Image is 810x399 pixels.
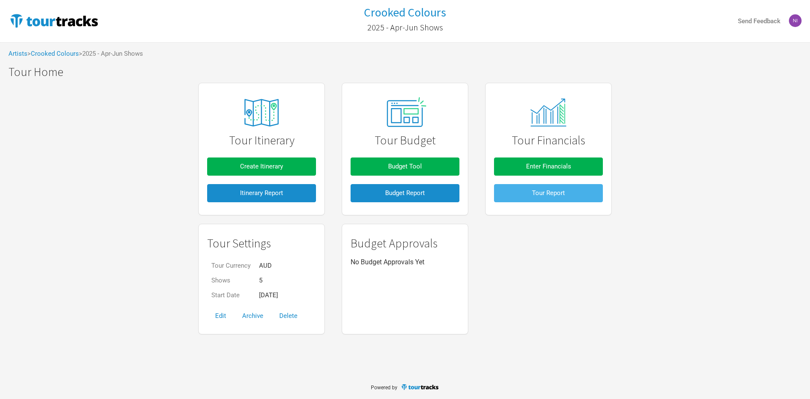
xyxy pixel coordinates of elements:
a: Crooked Colours [364,6,446,19]
a: Tour Report [494,180,603,206]
td: [DATE] [255,288,282,303]
button: Budget Tool [351,157,459,176]
td: Start Date [207,288,255,303]
img: Nicolas [789,14,802,27]
button: Archive [234,307,271,325]
button: Tour Report [494,184,603,202]
a: 2025 - Apr-Jun Shows [367,19,443,36]
h2: 2025 - Apr-Jun Shows [367,23,443,32]
span: Enter Financials [526,163,571,170]
span: Budget Tool [388,163,422,170]
img: tourtracks_icons_FA_06_icons_itinerary.svg [230,93,293,133]
a: Budget Report [351,180,459,206]
h1: Tour Settings [207,237,316,250]
h1: Tour Home [8,65,810,79]
button: Enter Financials [494,157,603,176]
span: > [27,51,79,57]
a: Edit [207,312,234,320]
button: Delete [271,307,305,325]
img: TourTracks [8,12,100,29]
strong: Send Feedback [738,17,780,25]
td: Tour Currency [207,258,255,273]
a: Itinerary Report [207,180,316,206]
span: Budget Report [385,189,425,197]
a: Crooked Colours [31,50,79,57]
a: Create Itinerary [207,153,316,180]
h1: Tour Financials [494,134,603,147]
img: tourtracks_14_icons_monitor.svg [526,98,571,127]
span: Powered by [371,385,397,391]
p: No Budget Approvals Yet [351,258,459,266]
span: > 2025 - Apr-Jun Shows [79,51,143,57]
h1: Tour Budget [351,134,459,147]
img: TourTracks [401,383,440,391]
img: tourtracks_02_icon_presets.svg [377,95,433,130]
h1: Budget Approvals [351,237,459,250]
button: Create Itinerary [207,157,316,176]
span: Tour Report [532,189,565,197]
button: Edit [207,307,234,325]
td: Shows [207,273,255,288]
button: Itinerary Report [207,184,316,202]
span: Create Itinerary [240,163,283,170]
h1: Tour Itinerary [207,134,316,147]
button: Budget Report [351,184,459,202]
a: Budget Tool [351,153,459,180]
td: 5 [255,273,282,288]
h1: Crooked Colours [364,5,446,20]
td: AUD [255,258,282,273]
a: Artists [8,50,27,57]
span: Itinerary Report [240,189,283,197]
a: Enter Financials [494,153,603,180]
